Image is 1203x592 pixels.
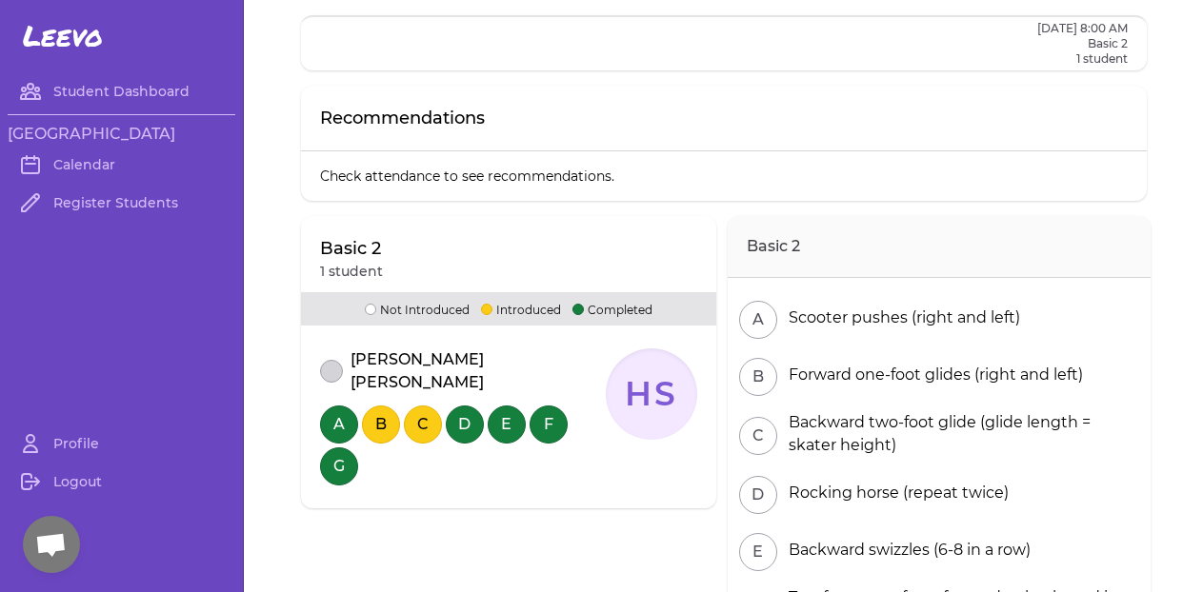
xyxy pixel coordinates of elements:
[320,235,383,262] p: Basic 2
[301,151,1147,201] p: Check attendance to see recommendations.
[8,123,235,146] h3: [GEOGRAPHIC_DATA]
[572,300,652,318] p: Completed
[365,300,470,318] p: Not Introduced
[781,539,1031,562] div: Backward swizzles (6-8 in a row)
[320,360,343,383] button: attendance
[8,424,235,463] a: Profile
[781,364,1083,386] div: Forward one-foot glides (right and left)
[8,146,235,184] a: Calendar
[1037,21,1128,36] h2: [DATE] 8:00 AM
[23,19,103,53] span: Leevo
[739,358,777,396] button: B
[488,405,526,444] button: E
[8,72,235,110] a: Student Dashboard
[320,105,485,131] p: Recommendations
[739,533,777,571] button: E
[781,411,1139,457] div: Backward two-foot glide (glide length = skater height)
[728,216,1151,278] h2: Basic 2
[8,463,235,501] a: Logout
[8,184,235,222] a: Register Students
[351,348,606,394] p: [PERSON_NAME] [PERSON_NAME]
[781,482,1009,504] div: Rocking horse (repeat twice)
[739,417,777,455] button: C
[739,301,777,339] button: A
[446,405,484,444] button: D
[624,374,678,414] text: HS
[362,405,400,444] button: B
[320,405,358,444] button: A
[23,516,80,573] a: Open chat
[1037,36,1128,51] h2: Basic 2
[481,300,561,318] p: Introduced
[530,405,568,444] button: F
[320,447,358,485] button: G
[781,306,1020,329] div: Scooter pushes (right and left)
[1037,51,1128,67] p: 1 student
[320,262,383,281] p: 1 student
[739,476,777,514] button: D
[404,405,442,444] button: C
